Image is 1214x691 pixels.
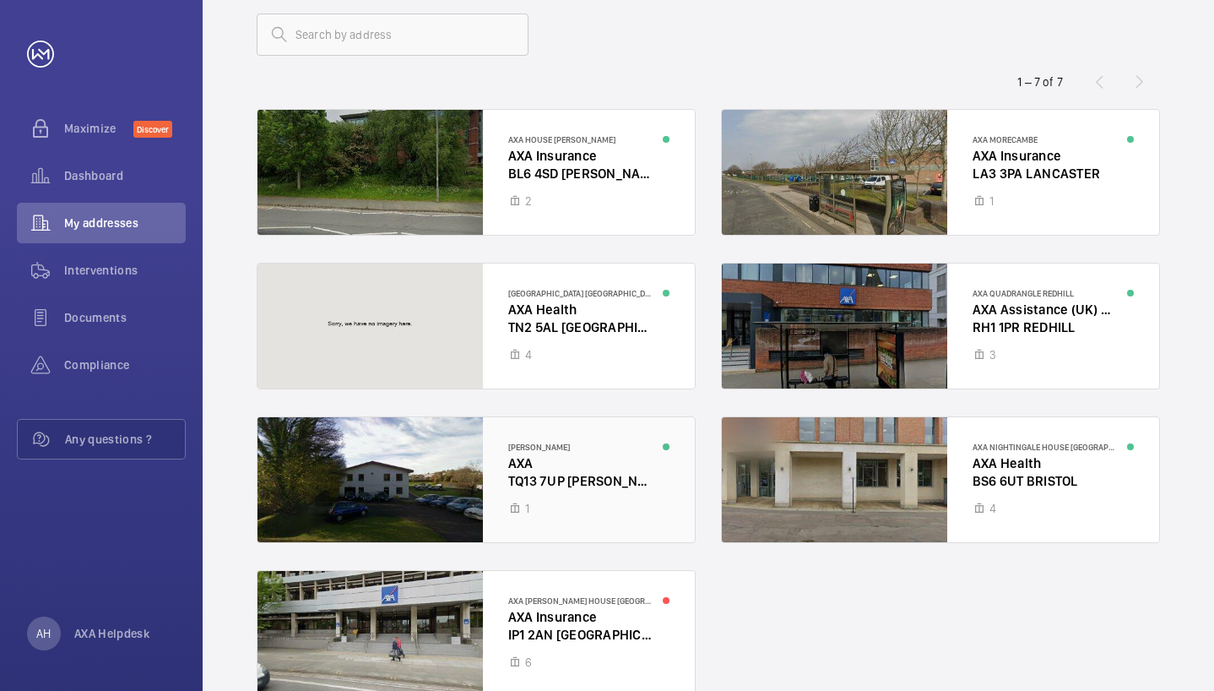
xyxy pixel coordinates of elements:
[64,356,186,373] span: Compliance
[65,431,185,448] span: Any questions ?
[64,262,186,279] span: Interventions
[36,625,51,642] p: AH
[257,14,528,56] input: Search by address
[1017,73,1063,90] div: 1 – 7 of 7
[133,121,172,138] span: Discover
[64,215,186,231] span: My addresses
[64,309,186,326] span: Documents
[64,167,186,184] span: Dashboard
[74,625,149,642] p: AXA Helpdesk
[64,120,133,137] span: Maximize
